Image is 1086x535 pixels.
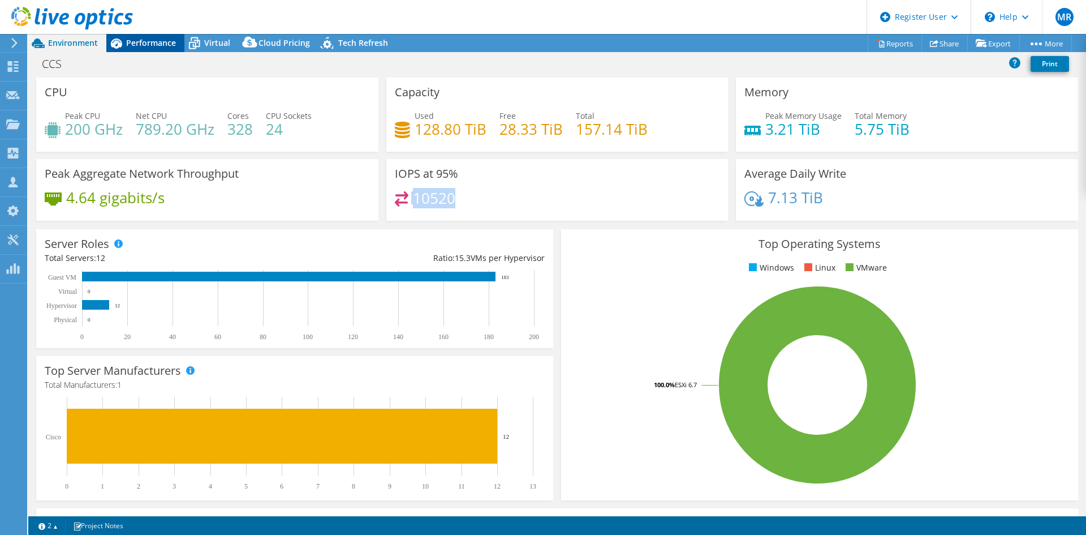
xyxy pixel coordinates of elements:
[303,333,313,341] text: 100
[501,275,509,280] text: 183
[484,333,494,341] text: 180
[45,238,109,250] h3: Server Roles
[801,262,835,274] li: Linux
[458,482,465,490] text: 11
[768,191,823,204] h4: 7.13 TiB
[169,333,176,341] text: 40
[260,333,266,341] text: 80
[46,433,61,441] text: Cisco
[88,317,90,323] text: 0
[46,302,77,310] text: Hypervisor
[395,86,439,99] h3: Capacity
[45,168,239,180] h3: Peak Aggregate Network Throughput
[744,168,846,180] h3: Average Daily Write
[744,86,788,99] h3: Memory
[499,110,516,121] span: Free
[45,379,545,391] h4: Total Manufacturers:
[136,110,167,121] span: Net CPU
[422,482,429,490] text: 10
[529,482,536,490] text: 13
[413,192,455,204] h4: 10520
[227,110,249,121] span: Cores
[503,433,509,440] text: 12
[855,123,910,135] h4: 5.75 TiB
[765,123,842,135] h4: 3.21 TiB
[204,37,230,48] span: Virtual
[985,12,995,22] svg: \n
[395,168,458,180] h3: IOPS at 95%
[316,482,320,490] text: 7
[746,262,794,274] li: Windows
[266,123,312,135] h4: 24
[921,35,968,52] a: Share
[45,86,67,99] h3: CPU
[37,58,79,70] h1: CCS
[393,333,403,341] text: 140
[348,333,358,341] text: 120
[244,482,248,490] text: 5
[654,380,675,389] tspan: 100.0%
[115,303,120,309] text: 12
[280,482,283,490] text: 6
[494,482,501,490] text: 12
[967,35,1020,52] a: Export
[65,110,100,121] span: Peak CPU
[101,482,104,490] text: 1
[415,123,486,135] h4: 128.80 TiB
[843,262,887,274] li: VMware
[855,110,907,121] span: Total Memory
[45,365,181,377] h3: Top Server Manufacturers
[80,333,84,341] text: 0
[338,37,388,48] span: Tech Refresh
[124,333,131,341] text: 20
[675,380,697,389] tspan: ESXi 6.7
[54,316,77,324] text: Physical
[173,482,176,490] text: 3
[136,123,214,135] h4: 789.20 GHz
[65,123,123,135] h4: 200 GHz
[209,482,212,490] text: 4
[48,37,98,48] span: Environment
[96,252,105,263] span: 12
[65,482,68,490] text: 0
[65,519,131,533] a: Project Notes
[388,482,391,490] text: 9
[868,35,922,52] a: Reports
[126,37,176,48] span: Performance
[1055,8,1074,26] span: MR
[1019,35,1072,52] a: More
[48,273,76,281] text: Guest VM
[352,482,355,490] text: 8
[117,379,122,390] span: 1
[258,37,310,48] span: Cloud Pricing
[137,482,140,490] text: 2
[66,191,165,204] h4: 4.64 gigabits/s
[438,333,449,341] text: 160
[499,123,563,135] h4: 28.33 TiB
[576,110,594,121] span: Total
[765,110,842,121] span: Peak Memory Usage
[266,110,312,121] span: CPU Sockets
[45,252,295,264] div: Total Servers:
[576,123,648,135] h4: 157.14 TiB
[455,252,471,263] span: 15.3
[31,519,66,533] a: 2
[570,238,1070,250] h3: Top Operating Systems
[529,333,539,341] text: 200
[415,110,434,121] span: Used
[88,289,90,294] text: 0
[227,123,253,135] h4: 328
[295,252,545,264] div: Ratio: VMs per Hypervisor
[1031,56,1069,72] a: Print
[58,288,77,296] text: Virtual
[214,333,221,341] text: 60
